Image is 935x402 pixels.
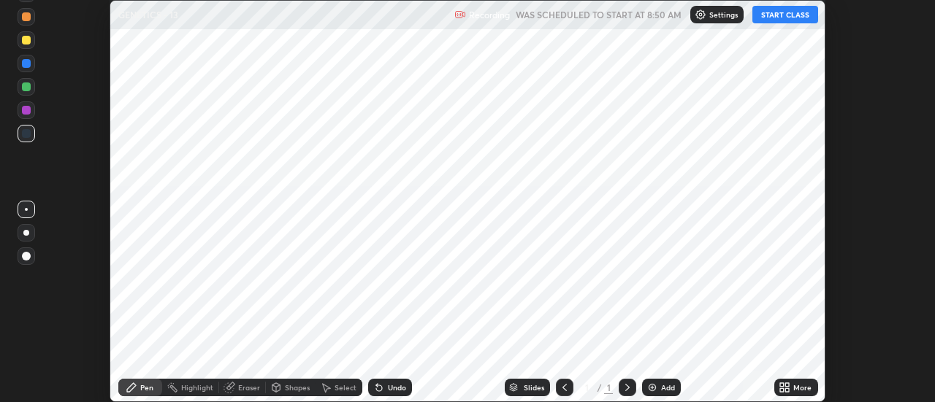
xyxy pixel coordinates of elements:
div: Highlight [181,384,213,391]
div: Slides [524,384,544,391]
img: add-slide-button [646,382,658,393]
h5: WAS SCHEDULED TO START AT 8:50 AM [516,8,682,21]
div: / [597,383,601,392]
div: 1 [579,383,594,392]
p: Settings [709,11,738,18]
div: Add [661,384,675,391]
div: Pen [140,384,153,391]
p: GENETICS - 13 [118,9,178,20]
div: 1 [604,381,613,394]
div: Eraser [238,384,260,391]
img: recording.375f2c34.svg [454,9,466,20]
div: Select [335,384,356,391]
div: More [793,384,812,391]
p: Recording [469,9,510,20]
div: Shapes [285,384,310,391]
div: Undo [388,384,406,391]
img: class-settings-icons [695,9,706,20]
button: START CLASS [752,6,818,23]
